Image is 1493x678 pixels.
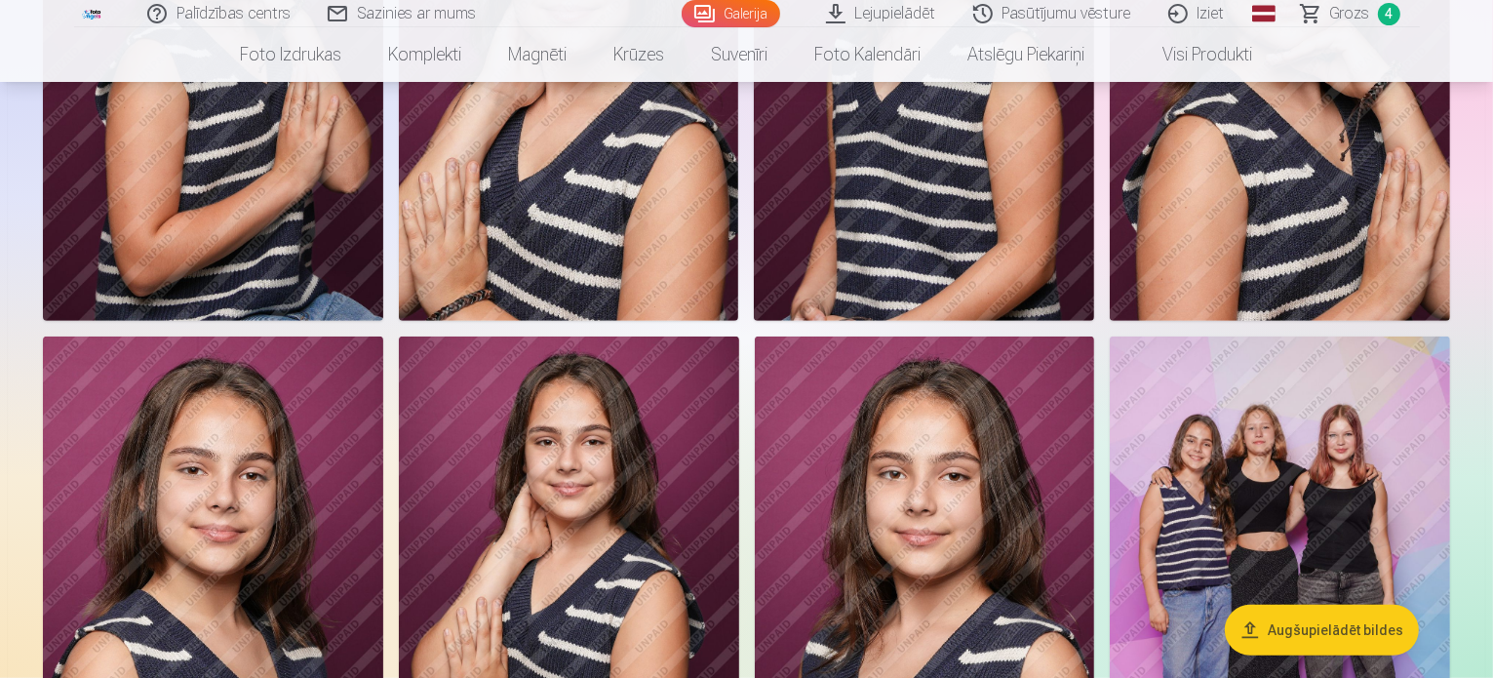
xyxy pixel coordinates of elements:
a: Atslēgu piekariņi [945,27,1109,82]
span: 4 [1378,3,1400,25]
a: Komplekti [366,27,486,82]
img: /fa1 [82,8,103,20]
a: Magnēti [486,27,591,82]
a: Suvenīri [688,27,792,82]
button: Augšupielādēt bildes [1225,604,1419,655]
a: Foto izdrukas [217,27,366,82]
a: Visi produkti [1109,27,1277,82]
span: Grozs [1330,2,1370,25]
a: Foto kalendāri [792,27,945,82]
a: Krūzes [591,27,688,82]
